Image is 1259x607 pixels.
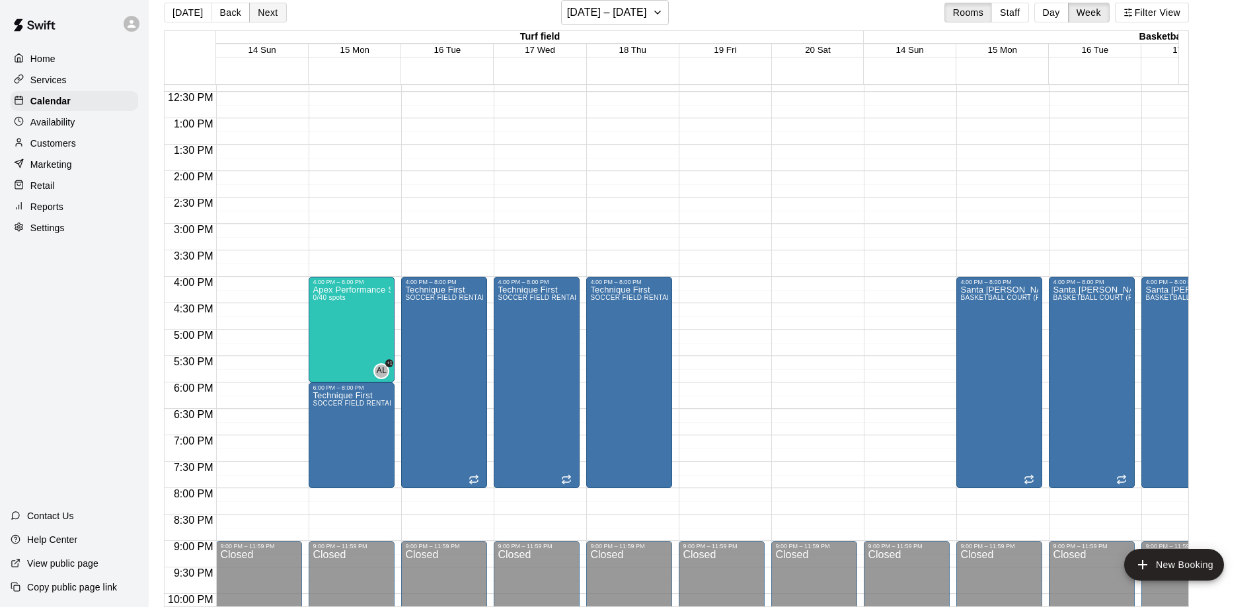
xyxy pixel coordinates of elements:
span: 2:30 PM [171,197,217,209]
span: 1:30 PM [171,145,217,156]
div: 4:00 PM – 8:00 PM: Technique First [494,277,580,488]
span: 5:30 PM [171,356,217,367]
span: Amanda Lecave & 1 other [379,363,389,379]
span: 8:30 PM [171,515,217,526]
button: Staff [991,3,1029,22]
button: Rooms [944,3,992,22]
div: 4:00 PM – 8:00 PM: Technique First [586,277,672,488]
div: Reports [11,197,138,217]
div: 4:00 PM – 8:00 PM: Santa Rosa United [956,277,1042,488]
div: 9:00 PM – 11:59 PM [1145,543,1223,550]
span: Recurring event [561,474,572,485]
div: 4:00 PM – 8:00 PM [405,279,483,285]
div: 9:00 PM – 11:59 PM [220,543,298,550]
p: Home [30,52,56,65]
span: 6:30 PM [171,409,217,420]
button: Back [211,3,250,22]
button: Next [249,3,286,22]
a: Marketing [11,155,138,174]
div: 4:00 PM – 8:00 PM: Technique First [401,277,487,488]
button: 17 Wed [525,45,555,55]
div: 6:00 PM – 8:00 PM: Technique First [309,382,395,488]
p: Availability [30,116,75,129]
div: 9:00 PM – 11:59 PM [1053,543,1131,550]
div: 9:00 PM – 11:59 PM [683,543,761,550]
button: 14 Sun [896,45,923,55]
div: 4:00 PM – 8:00 PM [1053,279,1131,285]
p: Settings [30,221,65,234]
div: 4:00 PM – 6:00 PM: Apex Performance Soccer Clinics [309,277,395,382]
span: 5:00 PM [171,330,217,341]
span: Recurring event [1024,474,1034,485]
span: Recurring event [469,474,479,485]
span: SOCCER FIELD RENTAL [313,400,393,407]
span: 16 Tue [1082,45,1109,55]
span: 9:00 PM [171,541,217,552]
span: AL [377,365,387,378]
div: 9:00 PM – 11:59 PM [960,543,1038,550]
p: Help Center [27,533,77,546]
span: 20 Sat [805,45,831,55]
div: 9:00 PM – 11:59 PM [313,543,391,550]
div: 9:00 PM – 11:59 PM [405,543,483,550]
button: Day [1034,3,1069,22]
p: Marketing [30,158,72,171]
span: 7:30 PM [171,462,217,473]
button: 19 Fri [714,45,736,55]
p: Contact Us [27,509,74,522]
div: 9:00 PM – 11:59 PM [590,543,668,550]
span: +1 [385,359,393,367]
span: 6:00 PM [171,382,217,394]
p: Reports [30,200,63,213]
div: 6:00 PM – 8:00 PM [313,384,391,391]
div: Amanda Lecave [373,363,389,379]
span: 0/40 spots filled [313,294,345,301]
button: 15 Mon [988,45,1017,55]
button: 16 Tue [434,45,461,55]
div: 4:00 PM – 6:00 PM [313,279,391,285]
span: 9:30 PM [171,567,217,579]
span: 3:30 PM [171,250,217,262]
span: 1:00 PM [171,118,217,129]
span: 10:00 PM [165,594,216,605]
span: SOCCER FIELD RENTAL [498,294,578,301]
button: 15 Mon [340,45,369,55]
div: 4:00 PM – 8:00 PM [1145,279,1223,285]
div: Calendar [11,91,138,111]
div: 4:00 PM – 8:00 PM: Santa Rosa United [1049,277,1135,488]
span: Recurring event [1116,474,1127,485]
p: Customers [30,137,76,150]
a: Retail [11,176,138,196]
button: [DATE] [164,3,211,22]
span: 4:30 PM [171,303,217,314]
p: Retail [30,179,55,192]
div: 4:00 PM – 8:00 PM [960,279,1038,285]
span: BASKETBALL COURT (FULL) [960,294,1055,301]
a: Home [11,49,138,69]
div: Turf field [216,31,864,44]
span: SOCCER FIELD RENTAL [590,294,671,301]
span: 2:00 PM [171,171,217,182]
a: Customers [11,133,138,153]
span: BASKETBALL COURT (FULL) [1145,294,1240,301]
div: 9:00 PM – 11:59 PM [868,543,946,550]
div: 9:00 PM – 11:59 PM [498,543,576,550]
a: Services [11,70,138,90]
span: SOCCER FIELD RENTAL [405,294,486,301]
a: Availability [11,112,138,132]
h6: [DATE] – [DATE] [567,3,647,22]
p: Services [30,73,67,87]
span: 14 Sun [248,45,276,55]
span: 4:00 PM [171,277,217,288]
span: 17 Wed [1172,45,1203,55]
